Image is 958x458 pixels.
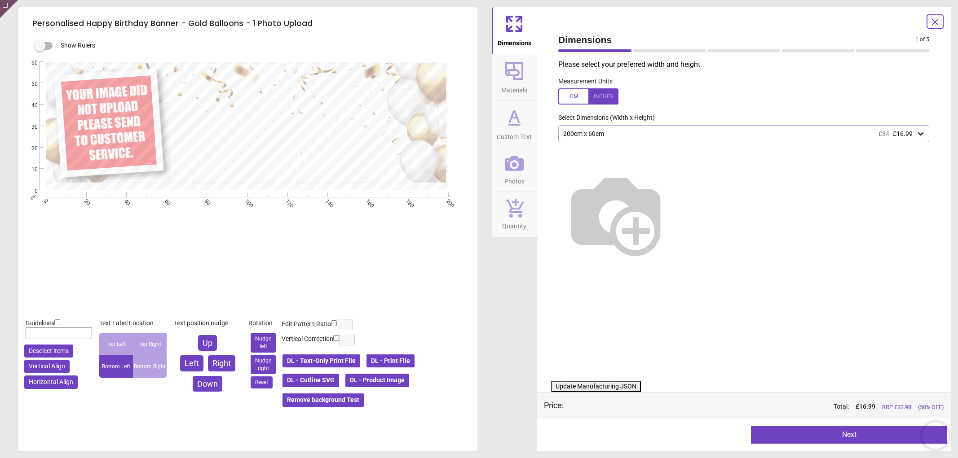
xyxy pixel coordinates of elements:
[282,320,331,329] label: Edit Pattern Ratio
[99,333,133,355] div: Top Left
[562,130,916,138] div: 200cm x 60cm
[918,403,944,411] span: (50% OFF)
[40,40,477,51] div: Show Rulers
[882,403,911,411] span: RRP
[492,192,537,237] button: Quantity
[492,148,537,192] button: Photos
[282,335,333,344] label: Vertical Correction
[208,355,235,371] button: Right
[497,128,532,142] span: Custom Text
[251,376,273,388] button: Reset
[922,422,949,449] iframe: Brevo live chat
[492,7,537,54] button: Dimensions
[282,353,361,369] button: DL - Text-Only Print File
[282,393,365,408] button: Remove background Test
[492,54,537,101] button: Materials
[498,35,531,48] span: Dimensions
[558,77,613,86] label: Measurement Units
[33,14,463,33] h5: Personalised Happy Birthday Banner - Gold Balloons - 1 Photo Upload
[174,319,241,328] div: Text position nudge
[893,130,913,137] span: £16.99
[21,59,38,67] span: 60
[344,373,410,388] button: DL - Product Image
[544,400,564,411] div: Price :
[501,82,527,95] span: Materials
[99,355,133,378] div: Bottom Left
[248,319,278,328] div: Rotation
[198,335,217,351] button: Up
[282,373,340,388] button: DL - Cutline SVG
[26,319,54,327] span: Guidelines
[492,101,537,148] button: Custom Text
[879,130,889,137] span: £34
[366,353,415,369] button: DL - Print File
[251,355,276,375] button: Nudge right
[558,60,936,70] p: Please select your preferred width and height
[99,319,167,328] div: Text Label Location
[558,157,673,271] img: Helper for size comparison
[551,113,655,122] label: Select Dimensions (Width x Height)
[24,375,78,389] button: Horizontal Align
[894,404,911,410] span: £ 33.98
[502,218,526,231] span: Quantity
[915,36,929,44] span: 1 of 5
[856,402,875,411] span: £
[24,360,70,373] button: Vertical Align
[133,333,167,355] div: Top Right
[504,173,525,186] span: Photos
[180,355,203,371] button: Left
[133,355,167,378] div: Bottom Right
[751,426,947,444] button: Next
[551,381,641,393] button: Update Manufacturing JSON
[577,402,944,411] div: Total:
[251,333,276,353] button: Nudge left
[193,376,222,392] button: Down
[24,345,73,358] button: Deselect items
[558,33,915,46] span: Dimensions
[859,403,875,410] span: 16.99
